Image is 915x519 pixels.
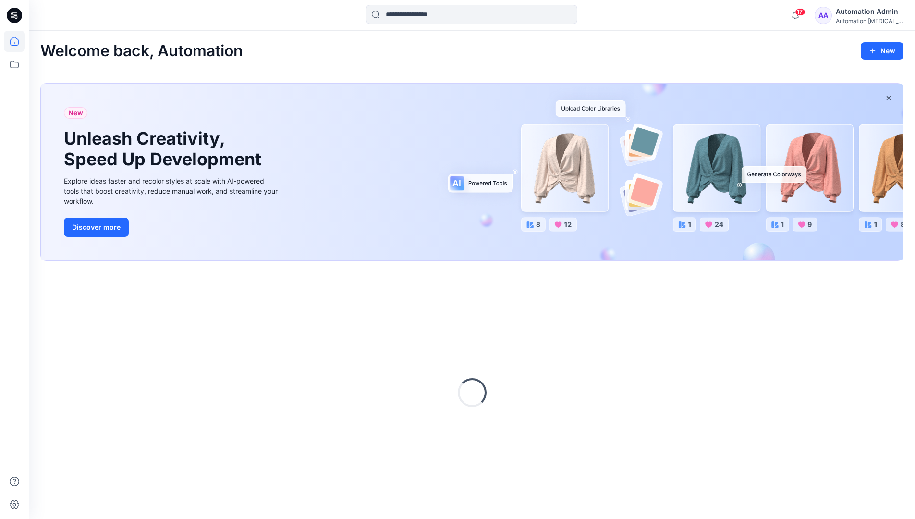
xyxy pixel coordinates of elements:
h1: Unleash Creativity, Speed Up Development [64,128,266,170]
span: 17 [795,8,805,16]
div: Automation Admin [836,6,903,17]
div: Automation [MEDICAL_DATA]... [836,17,903,25]
a: Discover more [64,218,280,237]
button: New [861,42,903,60]
h2: Welcome back, Automation [40,42,243,60]
span: New [68,107,83,119]
div: Explore ideas faster and recolor styles at scale with AI-powered tools that boost creativity, red... [64,176,280,206]
div: AA [815,7,832,24]
button: Discover more [64,218,129,237]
